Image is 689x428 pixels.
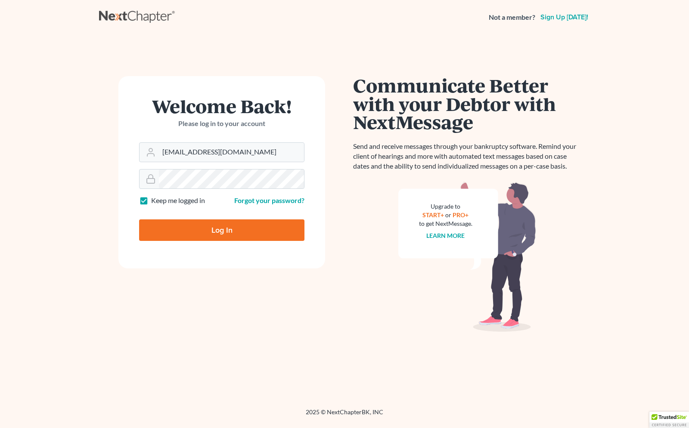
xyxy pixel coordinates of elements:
span: or [446,211,452,219]
div: 2025 © NextChapterBK, INC [99,408,590,423]
h1: Communicate Better with your Debtor with NextMessage [353,76,581,131]
input: Log In [139,219,304,241]
p: Please log in to your account [139,119,304,129]
a: Forgot your password? [234,196,304,204]
label: Keep me logged in [151,196,205,206]
a: Learn more [427,232,465,239]
p: Send and receive messages through your bankruptcy software. Remind your client of hearings and mo... [353,142,581,171]
input: Email Address [159,143,304,162]
h1: Welcome Back! [139,97,304,115]
a: Sign up [DATE]! [539,14,590,21]
img: nextmessage_bg-59042aed3d76b12b5cd301f8e5b87938c9018125f34e5fa2b7a6b67550977c72.svg [398,182,536,332]
strong: Not a member? [489,12,535,22]
a: PRO+ [453,211,469,219]
a: START+ [423,211,444,219]
div: Upgrade to [419,202,472,211]
div: to get NextMessage. [419,219,472,228]
div: TrustedSite Certified [649,412,689,428]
